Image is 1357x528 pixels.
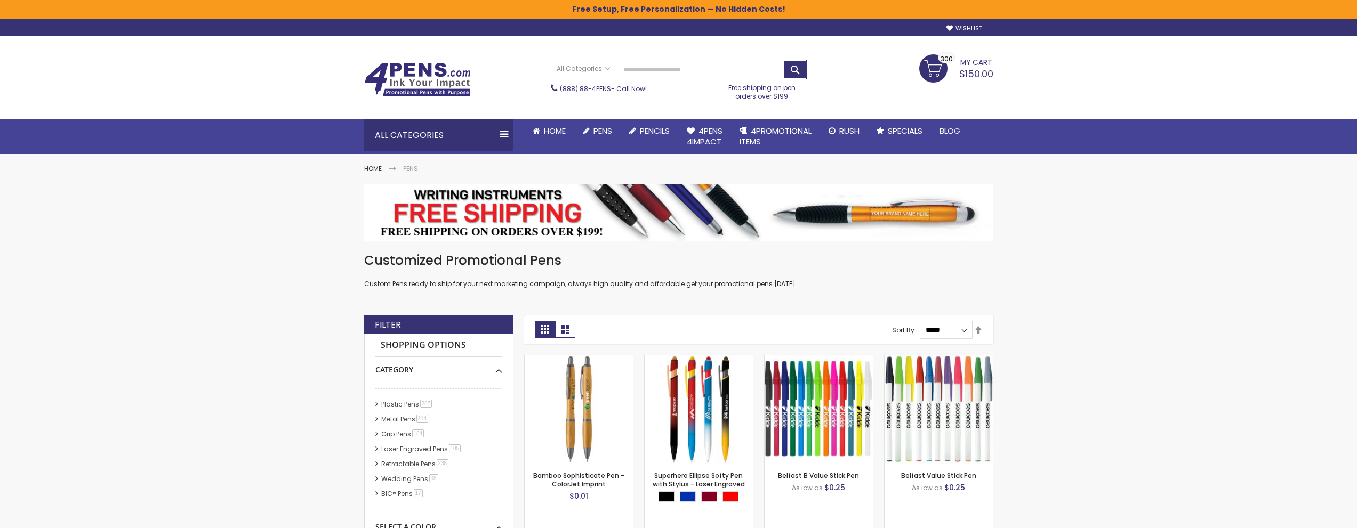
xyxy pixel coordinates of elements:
[379,489,427,498] a: BIC® Pens17
[379,415,432,424] a: Metal Pens214
[379,429,428,438] a: Grip Pens184
[449,444,461,452] span: 105
[645,355,753,464] img: Superhero Ellipse Softy Pen with Stylus - Laser Engraved
[416,415,429,423] span: 214
[940,125,960,136] span: Blog
[839,125,860,136] span: Rush
[420,400,432,408] span: 287
[379,444,465,453] a: Laser Engraved Pens105
[535,321,555,338] strong: Grid
[901,471,976,480] a: Belfast Value Stick Pen
[717,79,807,101] div: Free shipping on pen orders over $199
[621,119,678,143] a: Pencils
[731,119,820,154] a: 4PROMOTIONALITEMS
[375,357,502,375] div: Category
[701,491,717,502] div: Burgundy
[364,184,993,241] img: Pens
[379,474,442,483] a: Wedding Pens38
[544,125,566,136] span: Home
[412,429,424,437] span: 184
[525,355,633,364] a: Bamboo Sophisticate Pen - ColorJet Imprint
[653,471,745,489] a: Superhero Ellipse Softy Pen with Stylus - Laser Engraved
[364,62,471,96] img: 4Pens Custom Pens and Promotional Products
[919,54,993,81] a: $150.00 300
[885,355,993,464] img: Belfast Value Stick Pen
[944,482,965,493] span: $0.25
[375,319,401,331] strong: Filter
[940,54,953,64] span: 300
[946,25,982,33] a: Wishlist
[765,355,873,364] a: Belfast B Value Stick Pen
[640,125,670,136] span: Pencils
[868,119,931,143] a: Specials
[740,125,812,147] span: 4PROMOTIONAL ITEMS
[820,119,868,143] a: Rush
[722,491,738,502] div: Red
[557,64,610,73] span: All Categories
[912,483,943,492] span: As low as
[765,355,873,464] img: Belfast B Value Stick Pen
[375,334,502,357] strong: Shopping Options
[593,125,612,136] span: Pens
[888,125,922,136] span: Specials
[560,84,647,93] span: - Call Now!
[364,252,993,289] div: Custom Pens ready to ship for your next marketing campaign, always high quality and affordable ge...
[792,483,823,492] span: As low as
[885,355,993,364] a: Belfast Value Stick Pen
[931,119,969,143] a: Blog
[892,325,914,334] label: Sort By
[364,252,993,269] h1: Customized Promotional Pens
[414,489,423,497] span: 17
[678,119,731,154] a: 4Pens4impact
[824,482,845,493] span: $0.25
[364,119,513,151] div: All Categories
[533,471,624,489] a: Bamboo Sophisticate Pen - ColorJet Imprint
[429,474,438,482] span: 38
[364,164,382,173] a: Home
[437,459,449,467] span: 235
[569,491,588,501] span: $0.01
[379,459,453,468] a: Retractable Pens235
[645,355,753,364] a: Superhero Ellipse Softy Pen with Stylus - Laser Engraved
[403,164,418,173] strong: Pens
[959,67,993,80] span: $150.00
[379,400,436,409] a: Plastic Pens287
[524,119,574,143] a: Home
[659,491,675,502] div: Black
[525,355,633,464] img: Bamboo Sophisticate Pen - ColorJet Imprint
[574,119,621,143] a: Pens
[680,491,696,502] div: Blue
[687,125,722,147] span: 4Pens 4impact
[778,471,859,480] a: Belfast B Value Stick Pen
[551,60,615,78] a: All Categories
[560,84,611,93] a: (888) 88-4PENS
